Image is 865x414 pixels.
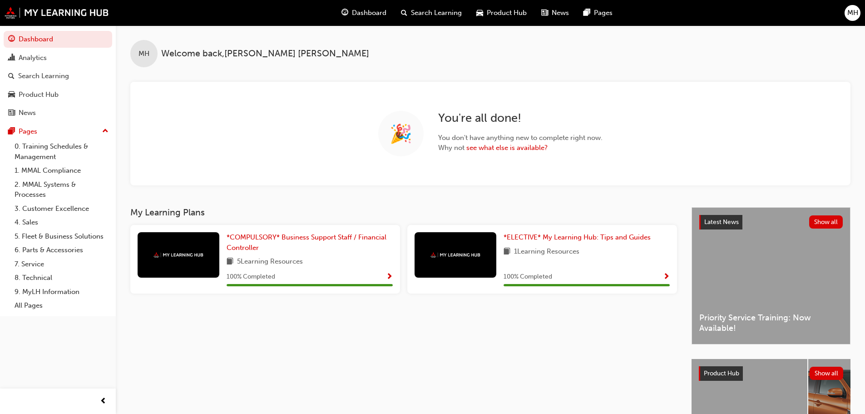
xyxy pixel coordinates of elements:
[704,218,739,226] span: Latest News
[11,299,112,313] a: All Pages
[237,256,303,268] span: 5 Learning Resources
[4,50,112,66] a: Analytics
[809,215,843,229] button: Show all
[8,35,15,44] span: guage-icon
[227,232,393,253] a: *COMPULSORY* Business Support Staff / Financial Controller
[504,246,510,258] span: book-icon
[18,71,69,81] div: Search Learning
[663,273,670,281] span: Show Progress
[386,271,393,283] button: Show Progress
[352,8,386,18] span: Dashboard
[438,111,603,125] h2: You're all done!
[504,232,654,243] a: *ELECTIVE* My Learning Hub: Tips and Guides
[4,31,112,48] a: Dashboard
[138,49,149,59] span: MH
[11,229,112,244] a: 5. Fleet & Business Solutions
[534,4,576,22] a: news-iconNews
[692,207,850,344] a: Latest NewsShow allPriority Service Training: Now Available!
[19,126,37,137] div: Pages
[504,272,552,282] span: 100 % Completed
[4,123,112,140] button: Pages
[401,7,407,19] span: search-icon
[11,215,112,229] a: 4. Sales
[11,271,112,285] a: 8. Technical
[11,257,112,271] a: 7. Service
[411,8,462,18] span: Search Learning
[5,7,109,19] img: mmal
[847,8,858,18] span: MH
[130,207,677,218] h3: My Learning Plans
[663,271,670,283] button: Show Progress
[334,4,394,22] a: guage-iconDashboard
[8,54,15,62] span: chart-icon
[153,252,203,258] img: mmal
[4,86,112,103] a: Product Hub
[576,4,620,22] a: pages-iconPages
[583,7,590,19] span: pages-icon
[699,313,843,333] span: Priority Service Training: Now Available!
[8,128,15,136] span: pages-icon
[102,125,109,137] span: up-icon
[541,7,548,19] span: news-icon
[699,366,843,381] a: Product HubShow all
[438,133,603,143] span: You don't have anything new to complete right now.
[4,105,112,121] a: News
[476,7,483,19] span: car-icon
[161,49,369,59] span: Welcome back , [PERSON_NAME] [PERSON_NAME]
[11,243,112,257] a: 6. Parts & Accessories
[11,285,112,299] a: 9. MyLH Information
[11,202,112,216] a: 3. Customer Excellence
[4,68,112,85] a: Search Learning
[504,233,651,241] span: *ELECTIVE* My Learning Hub: Tips and Guides
[8,91,15,99] span: car-icon
[810,367,844,380] button: Show all
[390,129,412,139] span: 🎉
[19,90,59,100] div: Product Hub
[11,140,112,164] a: 0. Training Schedules & Management
[4,29,112,123] button: DashboardAnalyticsSearch LearningProduct HubNews
[227,272,275,282] span: 100 % Completed
[11,164,112,178] a: 1. MMAL Compliance
[8,109,15,117] span: news-icon
[19,108,36,118] div: News
[394,4,469,22] a: search-iconSearch Learning
[487,8,527,18] span: Product Hub
[341,7,348,19] span: guage-icon
[466,144,548,152] a: see what else is available?
[19,53,47,63] div: Analytics
[386,273,393,281] span: Show Progress
[845,5,860,21] button: MH
[594,8,613,18] span: Pages
[8,72,15,80] span: search-icon
[227,256,233,268] span: book-icon
[100,396,107,407] span: prev-icon
[552,8,569,18] span: News
[227,233,386,252] span: *COMPULSORY* Business Support Staff / Financial Controller
[704,369,739,377] span: Product Hub
[699,215,843,229] a: Latest NewsShow all
[11,178,112,202] a: 2. MMAL Systems & Processes
[469,4,534,22] a: car-iconProduct Hub
[438,143,603,153] span: Why not
[430,252,480,258] img: mmal
[514,246,579,258] span: 1 Learning Resources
